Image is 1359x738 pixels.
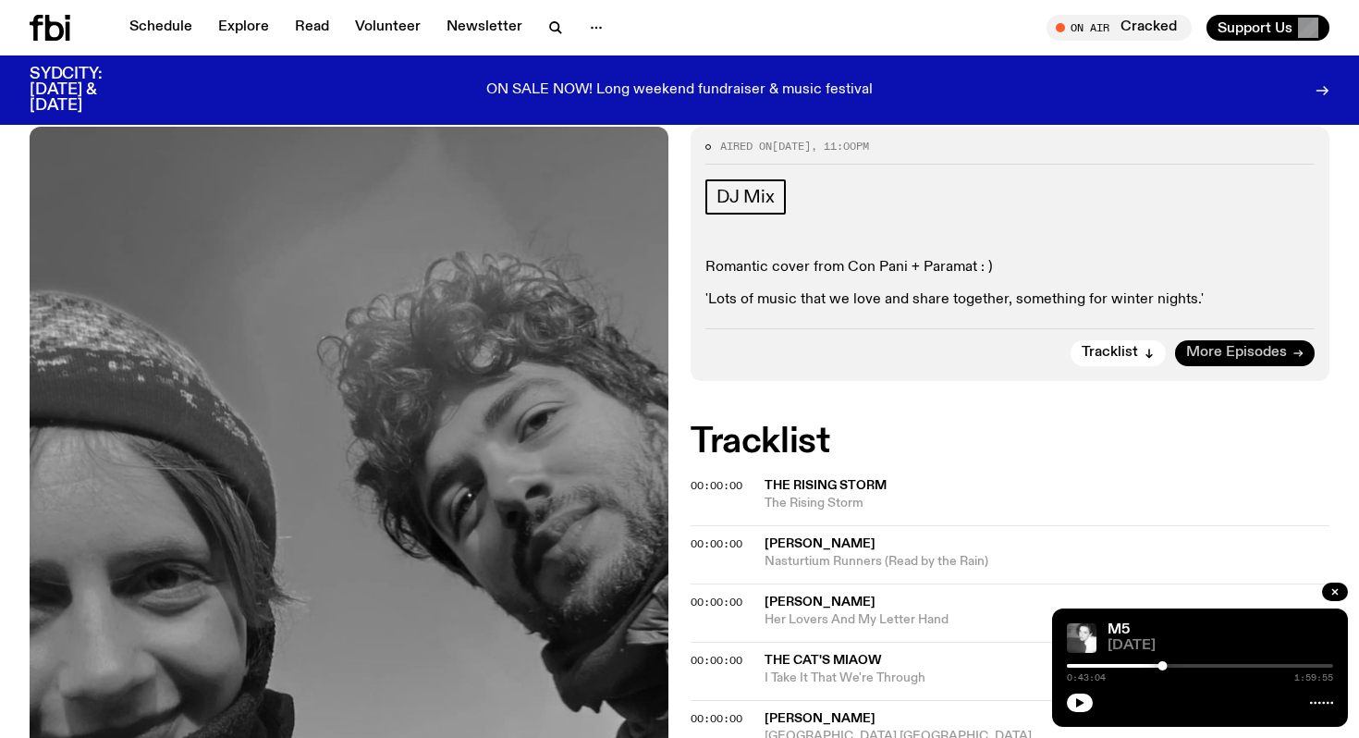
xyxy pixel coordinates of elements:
[720,139,772,154] span: Aired on
[486,82,873,99] p: ON SALE NOW! Long weekend fundraiser & music festival
[691,656,742,666] button: 00:00:00
[691,478,742,493] span: 00:00:00
[435,15,533,41] a: Newsletter
[691,714,742,724] button: 00:00:00
[1067,673,1106,683] span: 0:43:04
[705,179,786,215] a: DJ Mix
[691,653,742,668] span: 00:00:00
[765,495,1329,512] span: The Rising Storm
[691,595,742,609] span: 00:00:00
[705,291,1315,309] p: 'Lots of music that we love and share together, something for winter nights.'
[1206,15,1329,41] button: Support Us
[691,536,742,551] span: 00:00:00
[716,187,775,207] span: DJ Mix
[1218,19,1292,36] span: Support Us
[1175,340,1315,366] a: More Episodes
[765,712,875,725] span: [PERSON_NAME]
[765,596,875,609] span: [PERSON_NAME]
[1047,15,1192,41] button: On AirCracked
[691,711,742,726] span: 00:00:00
[811,139,869,154] span: , 11:00pm
[765,654,882,667] span: The Cat's Miaow
[1108,639,1333,653] span: [DATE]
[284,15,340,41] a: Read
[691,539,742,549] button: 00:00:00
[772,139,811,154] span: [DATE]
[1082,346,1138,360] span: Tracklist
[765,670,1168,687] span: I Take It That We're Through
[1108,622,1130,637] a: M5
[1071,340,1166,366] button: Tracklist
[765,611,1329,629] span: Her Lovers And My Letter Hand
[1186,346,1287,360] span: More Episodes
[118,15,203,41] a: Schedule
[765,553,1329,571] span: Nasturtium Runners (Read by the Rain)
[691,597,742,608] button: 00:00:00
[765,479,887,492] span: The Rising Storm
[1067,623,1096,653] img: A black and white photo of Lilly wearing a white blouse and looking up at the camera.
[1294,673,1333,683] span: 1:59:55
[30,67,148,114] h3: SYDCITY: [DATE] & [DATE]
[765,537,875,550] span: [PERSON_NAME]
[691,481,742,491] button: 00:00:00
[207,15,280,41] a: Explore
[691,425,1329,459] h2: Tracklist
[705,259,1315,277] p: Romantic cover from Con Pani + Paramat : )
[344,15,432,41] a: Volunteer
